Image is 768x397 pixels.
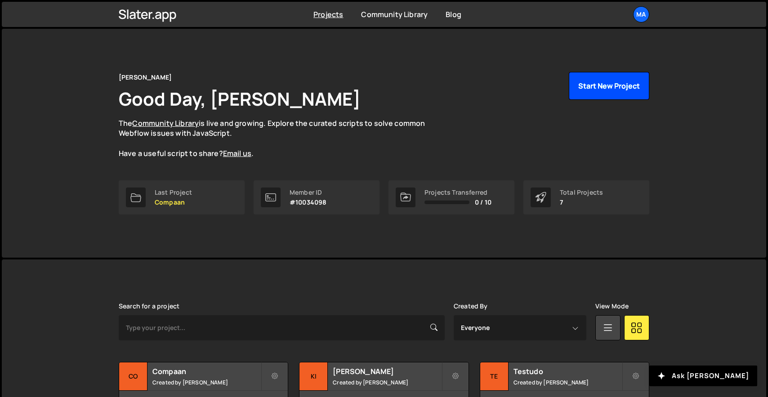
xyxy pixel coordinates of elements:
[223,148,251,158] a: Email us
[132,118,199,128] a: Community Library
[119,362,147,391] div: Co
[313,9,343,19] a: Projects
[475,199,491,206] span: 0 / 10
[333,379,441,386] small: Created by [PERSON_NAME]
[152,379,261,386] small: Created by [PERSON_NAME]
[560,189,603,196] div: Total Projects
[155,189,192,196] div: Last Project
[290,199,326,206] p: #10034098
[424,189,491,196] div: Projects Transferred
[119,180,245,214] a: Last Project Compaan
[513,366,622,376] h2: Testudo
[446,9,461,19] a: Blog
[333,366,441,376] h2: [PERSON_NAME]
[119,118,442,159] p: The is live and growing. Explore the curated scripts to solve common Webflow issues with JavaScri...
[454,303,488,310] label: Created By
[119,86,361,111] h1: Good Day, [PERSON_NAME]
[480,362,509,391] div: Te
[290,189,326,196] div: Member ID
[633,6,649,22] a: Ma
[119,315,445,340] input: Type your project...
[155,199,192,206] p: Compaan
[560,199,603,206] p: 7
[152,366,261,376] h2: Compaan
[649,366,757,386] button: Ask [PERSON_NAME]
[595,303,629,310] label: View Mode
[119,303,179,310] label: Search for a project
[361,9,428,19] a: Community Library
[513,379,622,386] small: Created by [PERSON_NAME]
[119,72,172,83] div: [PERSON_NAME]
[299,362,328,391] div: Ki
[569,72,649,100] button: Start New Project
